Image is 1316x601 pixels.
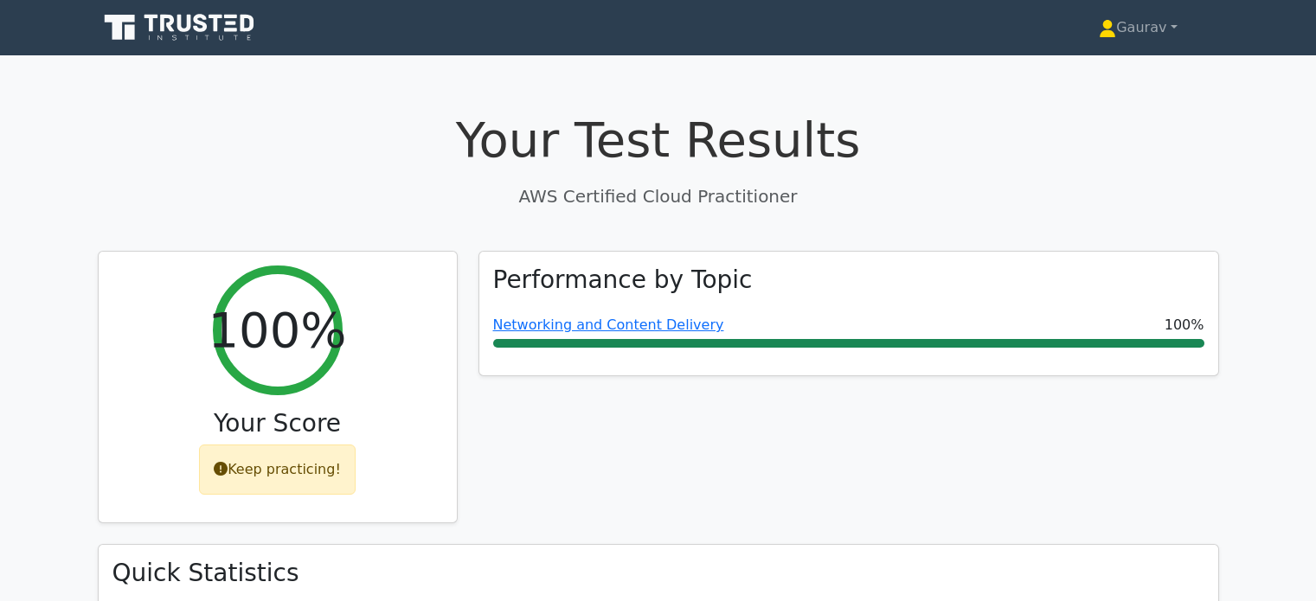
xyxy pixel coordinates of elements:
h1: Your Test Results [98,111,1219,169]
a: Networking and Content Delivery [493,316,724,333]
h3: Performance by Topic [493,265,753,295]
h2: 100% [208,301,346,359]
span: 100% [1165,315,1204,336]
h3: Your Score [112,409,443,438]
h3: Quick Statistics [112,559,1204,588]
div: Keep practicing! [199,444,356,495]
p: AWS Certified Cloud Practitioner [98,183,1219,209]
a: Gaurav [1057,10,1218,45]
